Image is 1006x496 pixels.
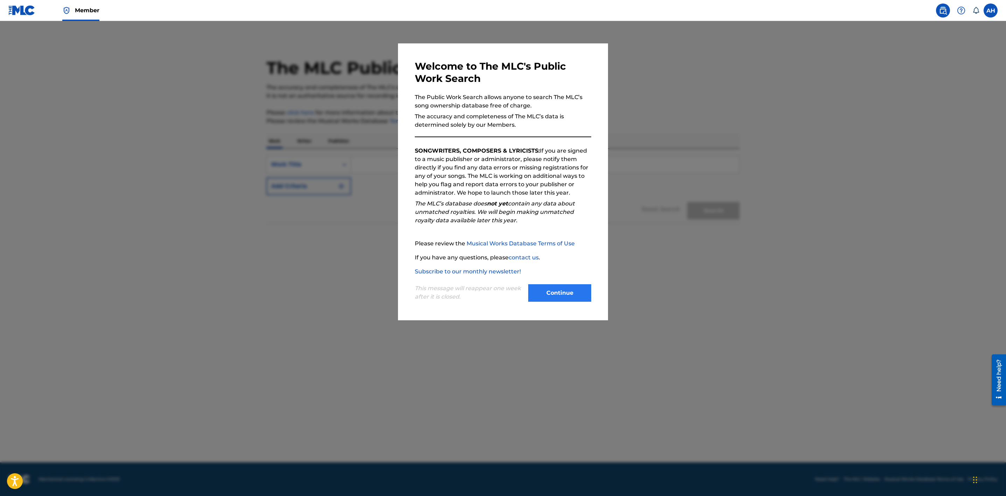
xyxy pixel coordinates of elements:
div: Notifications [972,7,979,14]
button: Continue [528,284,591,302]
p: If you are signed to a music publisher or administrator, please notify them directly if you find ... [415,147,591,197]
iframe: Resource Center [986,351,1006,408]
div: User Menu [984,4,998,18]
em: The MLC’s database does contain any data about unmatched royalties. We will begin making unmatche... [415,200,575,224]
div: Drag [973,469,977,490]
p: The Public Work Search allows anyone to search The MLC’s song ownership database free of charge. [415,93,591,110]
img: Top Rightsholder [62,6,71,15]
iframe: Chat Widget [971,462,1006,496]
p: The accuracy and completeness of The MLC’s data is determined solely by our Members. [415,112,591,129]
a: Subscribe to our monthly newsletter! [415,268,521,275]
span: Member [75,6,99,14]
img: MLC Logo [8,5,35,15]
img: help [957,6,965,15]
h3: Welcome to The MLC's Public Work Search [415,60,591,85]
strong: SONGWRITERS, COMPOSERS & LYRICISTS: [415,147,540,154]
img: search [939,6,947,15]
div: Help [954,4,968,18]
a: Public Search [936,4,950,18]
p: Please review the [415,239,591,248]
a: Musical Works Database Terms of Use [467,240,575,247]
p: If you have any questions, please . [415,253,591,262]
p: This message will reappear one week after it is closed. [415,284,524,301]
strong: not yet [487,200,508,207]
a: contact us [509,254,539,261]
